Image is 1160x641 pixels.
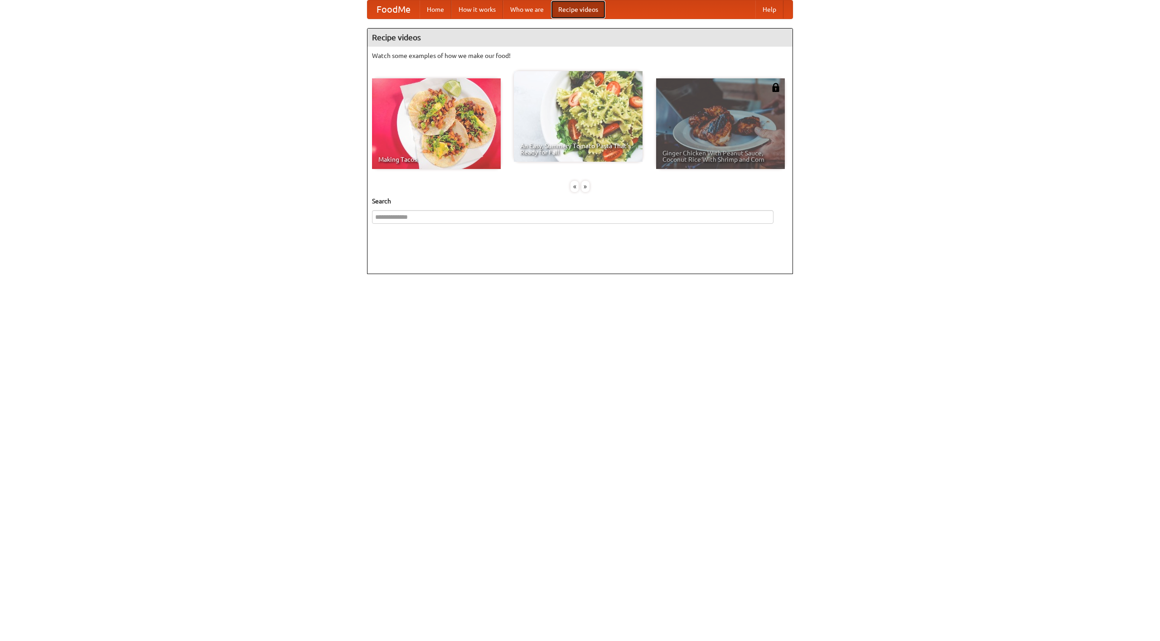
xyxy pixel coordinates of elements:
div: » [581,181,590,192]
a: Home [420,0,451,19]
a: FoodMe [367,0,420,19]
span: Making Tacos [378,156,494,163]
a: How it works [451,0,503,19]
a: An Easy, Summery Tomato Pasta That's Ready for Fall [514,71,643,162]
h4: Recipe videos [367,29,793,47]
a: Who we are [503,0,551,19]
a: Recipe videos [551,0,605,19]
h5: Search [372,197,788,206]
a: Making Tacos [372,78,501,169]
span: An Easy, Summery Tomato Pasta That's Ready for Fall [520,143,636,155]
div: « [570,181,579,192]
a: Help [755,0,783,19]
p: Watch some examples of how we make our food! [372,51,788,60]
img: 483408.png [771,83,780,92]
